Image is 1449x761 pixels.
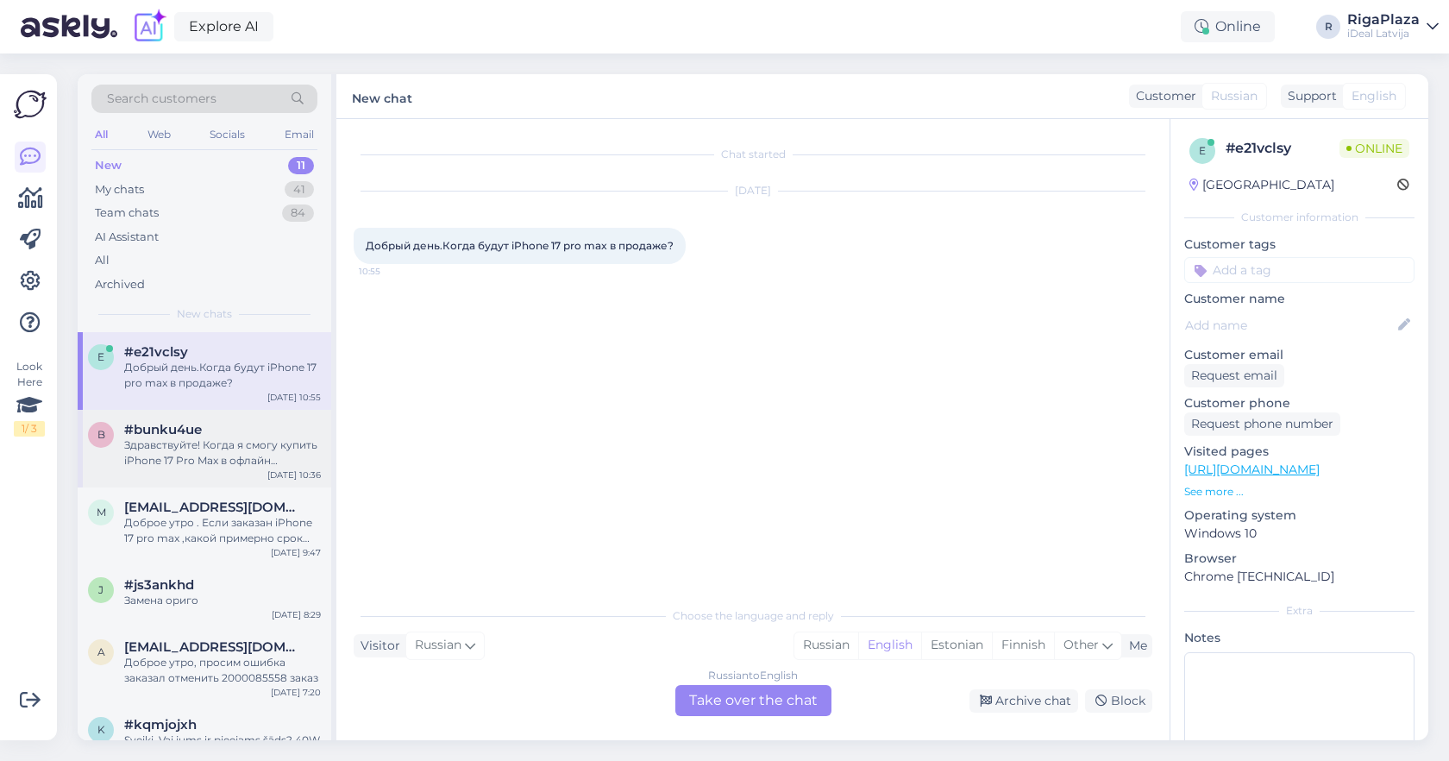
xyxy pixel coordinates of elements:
[675,685,831,716] div: Take over the chat
[1184,394,1414,412] p: Customer phone
[1189,176,1334,194] div: [GEOGRAPHIC_DATA]
[124,500,304,515] span: malish1016@inbox.lv
[1184,525,1414,543] p: Windows 10
[95,204,159,222] div: Team chats
[366,239,674,252] span: Добрый день.Когда будут iPhone 17 pro max в продаже?
[271,686,321,699] div: [DATE] 7:20
[95,252,110,269] div: All
[794,632,858,658] div: Russian
[144,123,174,146] div: Web
[354,183,1152,198] div: [DATE]
[97,350,104,363] span: e
[354,637,400,655] div: Visitor
[285,181,314,198] div: 41
[1184,462,1320,477] a: [URL][DOMAIN_NAME]
[921,632,992,658] div: Estonian
[415,636,461,655] span: Russian
[95,157,122,174] div: New
[354,608,1152,624] div: Choose the language and reply
[282,204,314,222] div: 84
[206,123,248,146] div: Socials
[1184,603,1414,619] div: Extra
[95,181,144,198] div: My chats
[858,632,921,658] div: English
[1211,87,1258,105] span: Russian
[1184,290,1414,308] p: Customer name
[177,306,232,322] span: New chats
[124,577,194,593] span: #js3ankhd
[281,123,317,146] div: Email
[124,437,321,469] div: Здравствуйте! Когда я смогу купить iPhone 17 Pro Max в офлайн магазине? Я уже оформила предзаказ
[131,9,167,45] img: explore-ai
[969,689,1078,713] div: Archive chat
[124,360,321,391] div: Добрый день.Когда будут iPhone 17 pro max в продаже?
[174,12,273,41] a: Explore AI
[124,655,321,686] div: Доброе утро, просим ошибка заказал отменить 2000085558 заказ
[1226,138,1339,159] div: # e21vclsy
[107,90,216,108] span: Search customers
[98,583,103,596] span: j
[271,546,321,559] div: [DATE] 9:47
[1085,689,1152,713] div: Block
[1339,139,1409,158] span: Online
[272,608,321,621] div: [DATE] 8:29
[267,391,321,404] div: [DATE] 10:55
[1184,364,1284,387] div: Request email
[97,723,105,736] span: k
[124,593,321,608] div: Замена ориго
[267,469,321,481] div: [DATE] 10:36
[1122,637,1147,655] div: Me
[95,276,145,293] div: Archived
[124,515,321,546] div: Доброе утро . Если заказан iPhone 17 pro max ,какой примерно срок ожидания ?
[91,123,111,146] div: All
[1281,87,1337,105] div: Support
[124,639,304,655] span: akind@inbox.lv
[14,88,47,121] img: Askly Logo
[1316,15,1340,39] div: R
[1181,11,1275,42] div: Online
[124,344,188,360] span: #e21vclsy
[97,506,106,519] span: m
[1199,144,1206,157] span: e
[708,668,798,683] div: Russian to English
[14,421,45,437] div: 1 / 3
[1129,87,1196,105] div: Customer
[1184,506,1414,525] p: Operating system
[1185,316,1395,335] input: Add name
[124,717,197,733] span: #kqmjojxh
[1184,568,1414,586] p: Chrome [TECHNICAL_ID]
[1184,210,1414,225] div: Customer information
[1347,13,1439,41] a: RigaPlazaiDeal Latvija
[1352,87,1396,105] span: English
[354,147,1152,162] div: Chat started
[1063,637,1099,652] span: Other
[97,428,105,441] span: b
[1184,412,1340,436] div: Request phone number
[1184,550,1414,568] p: Browser
[95,229,159,246] div: AI Assistant
[1184,257,1414,283] input: Add a tag
[1347,13,1420,27] div: RigaPlaza
[1184,346,1414,364] p: Customer email
[1184,236,1414,254] p: Customer tags
[352,85,412,108] label: New chat
[1347,27,1420,41] div: iDeal Latvija
[124,422,202,437] span: #bunku4ue
[1184,443,1414,461] p: Visited pages
[359,265,423,278] span: 10:55
[14,359,45,437] div: Look Here
[1184,484,1414,500] p: See more ...
[288,157,314,174] div: 11
[1184,629,1414,647] p: Notes
[97,645,105,658] span: a
[992,632,1054,658] div: Finnish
